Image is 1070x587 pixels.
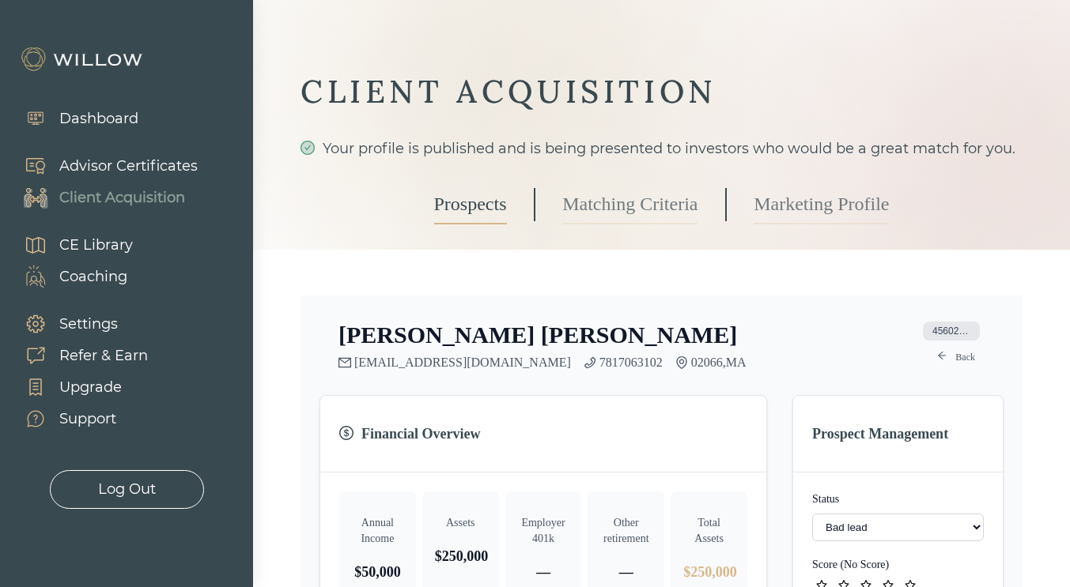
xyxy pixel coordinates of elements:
button: ID [812,557,889,573]
div: Settings [59,314,118,335]
div: Refer & Earn [59,345,148,367]
p: Total Assets [683,515,735,547]
div: Upgrade [59,377,122,398]
a: Settings [8,308,148,340]
span: environment [675,356,688,369]
div: Your profile is published and is being presented to investors who would be a great match for you. [301,137,1023,160]
div: Client Acquisition [59,187,185,209]
label: Status [812,491,984,507]
a: Coaching [8,261,133,292]
div: Log Out [98,479,156,500]
button: ID [918,321,985,341]
a: Matching Criteria [562,185,698,224]
div: CLIENT ACQUISITION [301,71,1023,112]
span: 02066 , MA [691,356,747,370]
p: Assets [435,515,486,531]
div: CE Library [59,235,133,256]
p: Other retirement [600,515,652,547]
a: Client Acquisition [8,182,198,213]
span: mail [338,356,351,369]
a: Refer & Earn [8,340,148,371]
span: arrow-left [937,351,949,363]
div: Dashboard [59,108,138,130]
a: arrow-leftBack [928,348,985,367]
p: Annual Income [352,515,403,547]
h3: Prospect Management [812,423,984,445]
p: Employer 401k [518,515,569,547]
a: Prospects [434,185,507,224]
a: Upgrade [8,371,148,403]
label: Score ( No Score ) [812,559,889,570]
span: phone [584,356,596,369]
div: Coaching [59,266,127,288]
a: Marketing Profile [754,185,889,224]
h2: [PERSON_NAME] [PERSON_NAME] [338,321,737,349]
a: 7817063102 [599,356,663,370]
a: [EMAIL_ADDRESS][DOMAIN_NAME] [354,356,571,370]
div: Support [59,408,116,430]
span: check-circle [301,141,315,155]
span: dollar [339,426,355,442]
a: Advisor Certificates [8,150,198,182]
img: Willow [20,47,146,72]
p: — [518,561,569,583]
p: $250,000 [435,545,486,567]
p: $50,000 [352,561,403,583]
a: Dashboard [8,103,138,134]
h3: Financial Overview [339,423,747,445]
p: — [600,561,652,583]
div: Advisor Certificates [59,156,198,177]
span: 45602983-270c-4c22-9a5c-6dfe80b4ddc1 [923,322,980,341]
a: CE Library [8,229,133,261]
p: $250,000 [683,561,735,583]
